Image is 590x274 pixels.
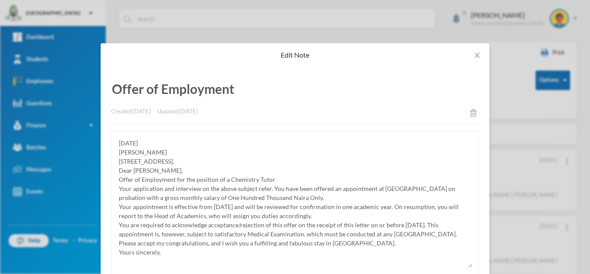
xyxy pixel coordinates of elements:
[465,43,489,68] button: Close
[111,107,151,117] div: Created: [DATE]
[470,109,476,117] img: trash
[111,50,479,60] div: Edit Note
[157,107,198,117] div: Updated: [DATE]
[111,77,479,101] input: Enter Title
[474,52,481,59] i: icon: close
[118,138,472,268] textarea: [DATE] [PERSON_NAME] [STREET_ADDRESS]. Dear [PERSON_NAME], Offer of Employment for the position o...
